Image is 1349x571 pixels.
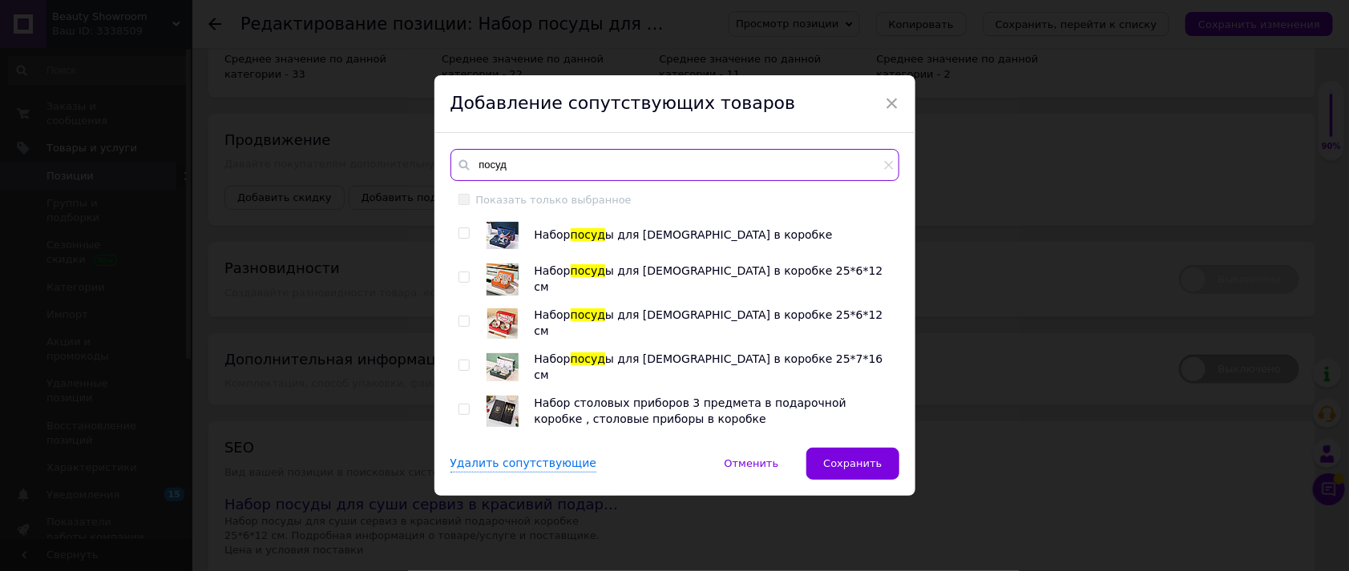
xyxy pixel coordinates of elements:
[535,352,571,365] span: Набор
[535,308,571,321] span: Набор
[450,93,796,113] span: Добавление сопутствующих товаров
[16,48,817,65] p: В набор входит :
[16,74,817,91] p: -2тарелочки
[571,352,605,365] span: посуд
[605,228,833,241] span: ы для [DEMOGRAPHIC_DATA] в коробке
[535,228,571,241] span: Набор
[450,456,597,472] div: Удалить сопутствующие
[16,129,817,146] p: -коробка .
[16,16,817,243] body: Визуальный текстовый редактор, 4C6CB2F5-2882-41C2-9F66-8EC785928246
[535,396,846,425] span: Набор столовых приборов 3 предмета в подарочной коробке , столовые приборы в коробке
[885,90,899,117] span: ×
[487,222,519,249] img: Набор посуды для суши в коробке
[487,353,519,381] img: Набор посуды для суши в коробке 25*7*16 см
[16,102,817,119] p: -палочки для суши
[16,183,817,217] p: Если вы хотите придать своим обедам особый оттенок, не пропустите этот набор для суши.Ценитель яп...
[476,193,632,207] div: Показать только выбранное
[571,308,605,321] span: посуд
[571,228,605,241] span: посуд
[487,263,519,296] img: Набор посуды для суши в коробке 25*6*12 см
[535,308,883,337] span: ы для [DEMOGRAPHIC_DATA] в коробке 25*6*12 см
[535,352,883,381] span: ы для [DEMOGRAPHIC_DATA] в коробке 25*7*16 см
[535,264,883,293] span: ы для [DEMOGRAPHIC_DATA] в коробке 25*6*12 см
[487,308,518,339] img: Набор посуды для суши в коробке 25*6*12 см
[535,264,571,277] span: Набор
[16,16,817,34] h2: Набор для суши
[571,264,605,277] span: посуд
[725,457,779,469] span: Отменить
[450,149,899,181] input: Поиск по товарам и услугам
[806,448,899,480] button: Сохранить
[708,448,796,480] button: Отменить
[823,457,882,469] span: Сохранить
[487,396,519,427] img: Набор столовых приборов 3 предмета в подарочной коробке , столовые приборы в коробке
